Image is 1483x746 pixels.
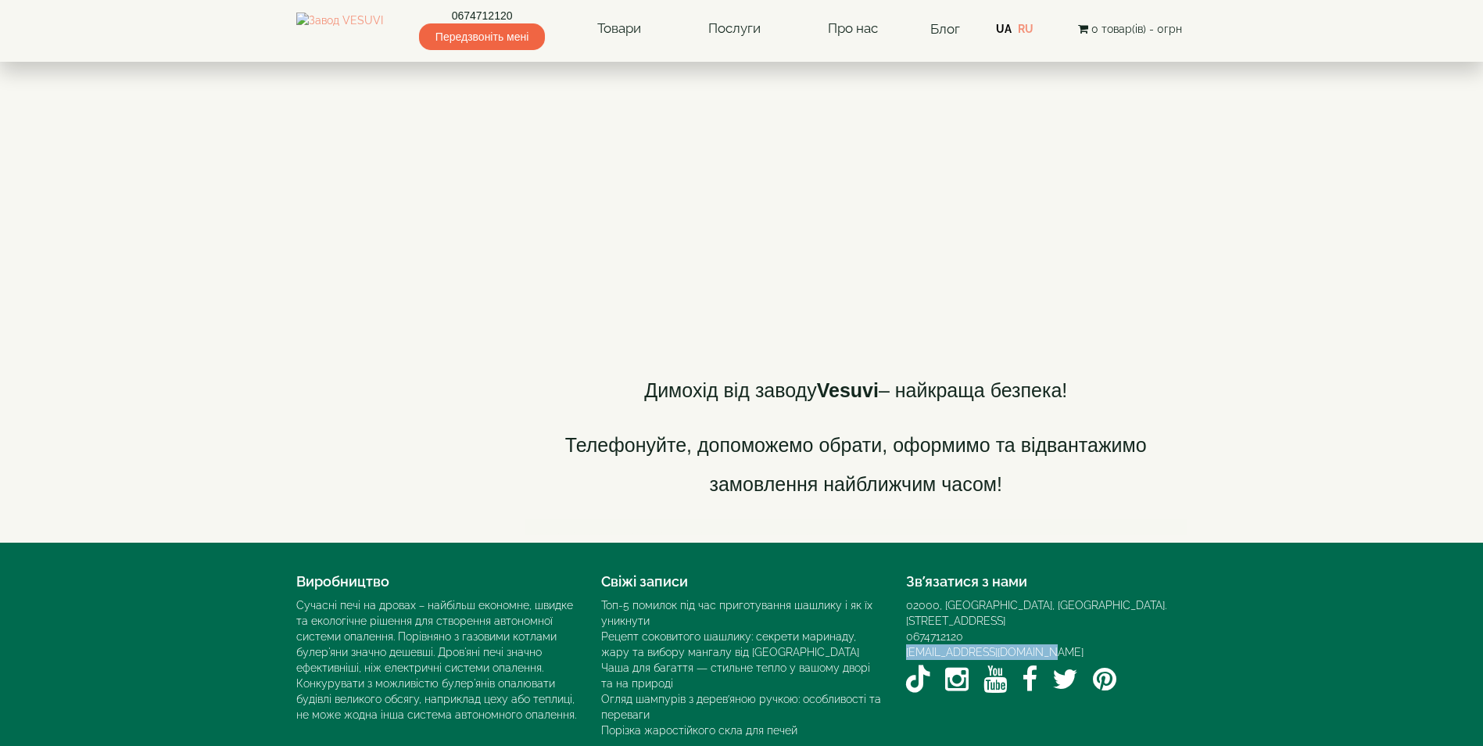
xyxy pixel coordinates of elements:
a: YouTube VESUVI [983,660,1007,699]
a: Порізка жаростійкого скла для печей [601,724,797,737]
a: 0674712120 [419,8,545,23]
a: RU [1018,23,1033,35]
a: [EMAIL_ADDRESS][DOMAIN_NAME] [906,646,1084,658]
a: Instagram VESUVI [945,660,969,699]
a: Рецепт соковитого шашлику: секрети маринаду, жару та вибору мангалу від [GEOGRAPHIC_DATA] [601,630,859,658]
span: 0 товар(ів) - 0грн [1091,23,1182,35]
a: UA [996,23,1012,35]
b: Vesuvi [817,379,879,401]
h4: Димохід від заводу – найкраща безпека! [525,371,1187,410]
h4: Зв’язатися з нами [906,574,1187,590]
a: TikTok VESUVI [906,660,930,699]
p: loremips, dolors, ametcons adipis, elitse, doeius temporin, utl etd magn, aliqu en adminim, venia... [525,519,1187,535]
a: Топ-5 помилок під час приготування шашлику і як їх уникнути [601,599,872,627]
a: Огляд шампурів з дерев’яною ручкою: особливості та переваги [601,693,881,721]
a: Twitter / X VESUVI [1052,660,1078,699]
div: 02000, [GEOGRAPHIC_DATA], [GEOGRAPHIC_DATA]. [STREET_ADDRESS] [906,597,1187,629]
h4: Свіжі записи [601,574,883,590]
img: Завод VESUVI [296,13,383,45]
h4: Виробництво [296,574,578,590]
button: 0 товар(ів) - 0грн [1073,20,1187,38]
a: Блог [930,21,960,37]
a: Pinterest VESUVI [1093,660,1116,699]
h4: Телефонуйте, допоможемо обрати, оформимо та відвантажимо замовлення найближчим часом! [525,425,1187,504]
span: Передзвоніть мені [419,23,545,50]
div: Сучасні печі на дровах – найбільш економне, швидке та екологічне рішення для створення автономної... [296,597,578,723]
a: Чаша для багаття — стильне тепло у вашому дворі та на природі [601,662,870,690]
a: 0674712120 [906,630,963,643]
a: Про нас [812,11,894,47]
a: Facebook VESUVI [1022,660,1037,699]
a: Товари [582,11,657,47]
a: Послуги [693,11,776,47]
